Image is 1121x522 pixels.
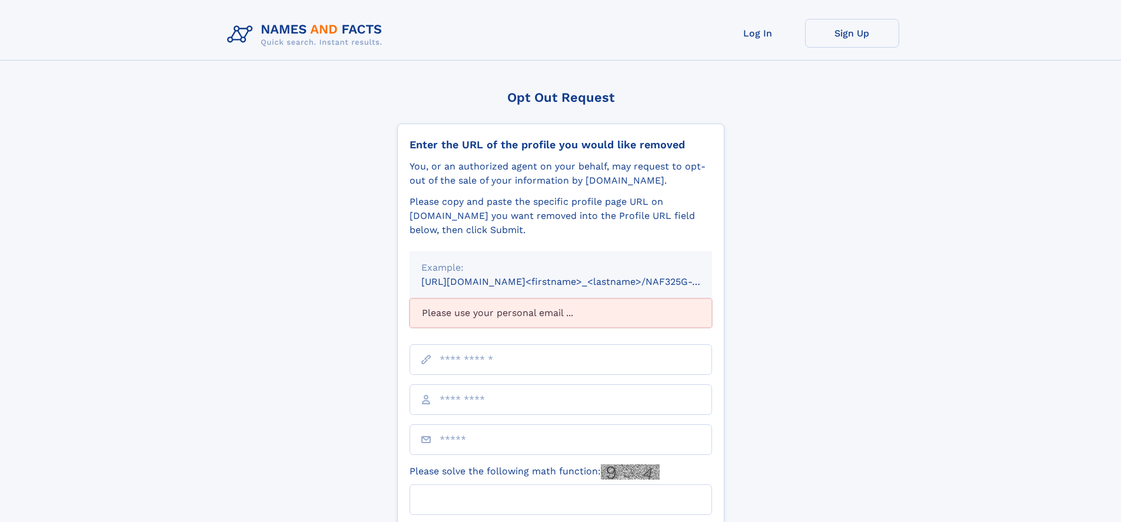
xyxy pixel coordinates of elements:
div: Please copy and paste the specific profile page URL on [DOMAIN_NAME] you want removed into the Pr... [410,195,712,237]
img: Logo Names and Facts [222,19,392,51]
div: You, or an authorized agent on your behalf, may request to opt-out of the sale of your informatio... [410,159,712,188]
a: Sign Up [805,19,899,48]
div: Please use your personal email ... [410,298,712,328]
a: Log In [711,19,805,48]
div: Opt Out Request [397,90,724,105]
small: [URL][DOMAIN_NAME]<firstname>_<lastname>/NAF325G-xxxxxxxx [421,276,734,287]
label: Please solve the following math function: [410,464,660,480]
div: Example: [421,261,700,275]
div: Enter the URL of the profile you would like removed [410,138,712,151]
